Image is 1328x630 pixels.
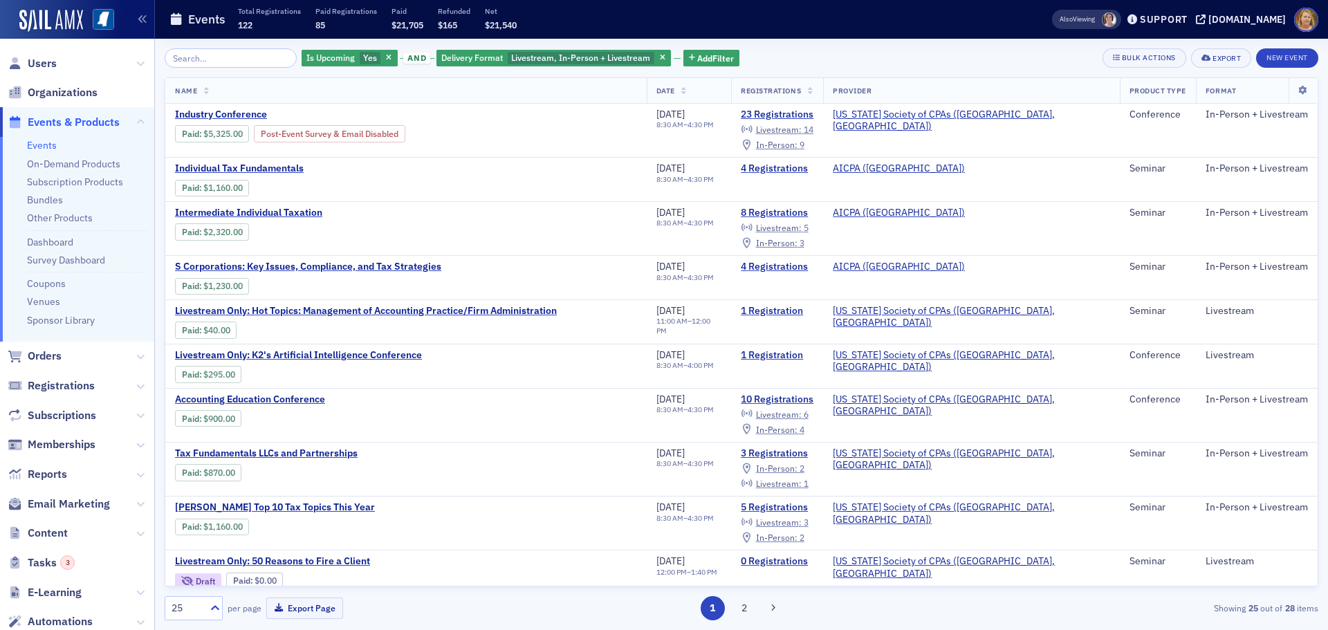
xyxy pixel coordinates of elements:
[27,295,60,308] a: Venues
[833,555,1109,580] span: Mississippi Society of CPAs (Ridgeland, MS)
[656,273,714,282] div: –
[8,378,95,393] a: Registrations
[800,424,804,435] span: 4
[175,464,241,481] div: Paid: 4 - $87000
[833,447,1109,472] span: Mississippi Society of CPAs (Ridgeland, MS)
[83,9,114,33] a: View Homepage
[400,53,434,64] button: and
[28,614,93,629] span: Automations
[19,10,83,32] img: SailAMX
[182,467,203,478] span: :
[441,52,503,63] span: Delivery Format
[27,176,123,188] a: Subscription Products
[1102,12,1116,27] span: Lydia Carlisle
[656,272,683,282] time: 8:30 AM
[175,555,407,568] a: Livestream Only: 50 Reasons to Fire a Client
[175,109,407,121] span: Industry Conference
[800,237,804,248] span: 3
[833,207,965,219] span: AICPA (Durham)
[741,163,813,175] a: 4 Registrations
[1256,48,1318,68] button: New Event
[688,218,714,228] time: 4:30 PM
[741,140,804,151] a: In-Person: 9
[391,19,423,30] span: $21,705
[656,513,683,523] time: 8:30 AM
[8,467,67,482] a: Reports
[28,497,110,512] span: Email Marketing
[804,478,809,489] span: 1
[266,597,343,619] button: Export Page
[1129,501,1186,514] div: Seminar
[756,463,797,474] span: In-Person :
[1206,447,1308,460] div: In-Person + Livestream
[741,305,813,317] a: 1 Registration
[741,223,808,234] a: Livestream: 5
[188,11,225,28] h1: Events
[756,424,797,435] span: In-Person :
[741,393,813,406] a: 10 Registrations
[175,261,441,273] a: S Corporations: Key Issues, Compliance, and Tax Strategies
[28,467,67,482] span: Reports
[28,115,120,130] span: Events & Products
[1206,305,1308,317] div: Livestream
[182,227,199,237] a: Paid
[656,316,710,335] time: 12:00 PM
[656,162,685,174] span: [DATE]
[438,19,457,30] span: $165
[756,124,802,135] span: Livestream :
[732,596,756,620] button: 2
[833,501,1109,526] a: [US_STATE] Society of CPAs ([GEOGRAPHIC_DATA], [GEOGRAPHIC_DATA])
[255,575,277,586] span: $0.00
[833,86,871,95] span: Provider
[175,86,197,95] span: Name
[741,555,813,568] a: 0 Registrations
[28,526,68,541] span: Content
[656,120,683,129] time: 8:30 AM
[741,501,813,514] a: 5 Registrations
[182,521,199,532] a: Paid
[27,158,120,170] a: On-Demand Products
[833,349,1109,373] a: [US_STATE] Society of CPAs ([GEOGRAPHIC_DATA], [GEOGRAPHIC_DATA])
[656,514,714,523] div: –
[656,175,714,184] div: –
[656,360,683,370] time: 8:30 AM
[175,501,407,514] a: [PERSON_NAME] Top 10 Tax Topics This Year
[28,85,98,100] span: Organizations
[315,6,377,16] p: Paid Registrations
[238,6,301,16] p: Total Registrations
[238,19,252,30] span: 122
[804,517,809,528] span: 3
[656,405,714,414] div: –
[1129,305,1186,317] div: Seminar
[363,52,377,63] span: Yes
[196,577,215,585] div: Draft
[28,555,75,571] span: Tasks
[1103,48,1186,68] button: Bulk Actions
[182,521,203,532] span: :
[165,48,297,68] input: Search…
[833,349,1109,373] span: Mississippi Society of CPAs (Ridgeland, MS)
[172,601,202,615] div: 25
[688,458,714,468] time: 4:30 PM
[1129,393,1186,406] div: Conference
[60,555,75,570] div: 3
[656,120,714,129] div: –
[804,222,809,233] span: 5
[8,349,62,364] a: Orders
[27,314,95,326] a: Sponsor Library
[1206,349,1308,362] div: Livestream
[93,9,114,30] img: SailAMX
[656,349,685,361] span: [DATE]
[1060,15,1073,24] div: Also
[1129,163,1186,175] div: Seminar
[804,409,809,420] span: 6
[741,349,813,362] a: 1 Registration
[485,6,517,16] p: Net
[8,614,93,629] a: Automations
[741,463,804,474] a: In-Person: 2
[175,163,407,175] a: Individual Tax Fundamentals
[175,223,249,240] div: Paid: 9 - $232000
[756,517,802,528] span: Livestream :
[688,405,714,414] time: 4:30 PM
[182,414,199,424] a: Paid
